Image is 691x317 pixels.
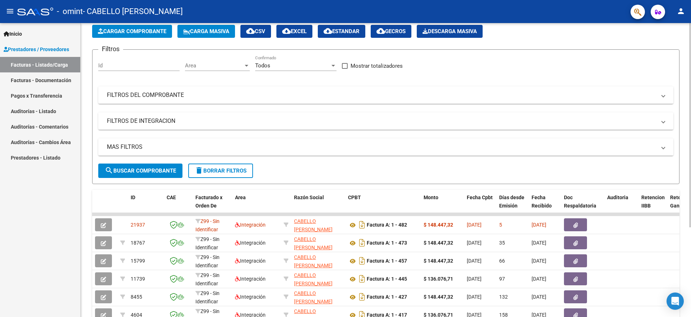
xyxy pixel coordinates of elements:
[294,236,333,250] span: CABELLO [PERSON_NAME]
[131,240,145,246] span: 18767
[177,25,235,38] button: Carga Masiva
[294,218,333,232] span: CABELLO [PERSON_NAME]
[499,276,505,282] span: 97
[467,258,482,264] span: [DATE]
[424,240,453,246] strong: $ 148.447,32
[357,255,367,267] i: Descargar documento
[294,217,342,232] div: 20318153222
[246,27,255,35] mat-icon: cloud_download
[83,4,183,19] span: - CABELLO [PERSON_NAME]
[235,195,246,200] span: Area
[499,294,508,300] span: 132
[345,190,421,222] datatable-header-cell: CPBT
[467,294,482,300] span: [DATE]
[496,190,529,222] datatable-header-cell: Días desde Emisión
[677,7,685,15] mat-icon: person
[167,195,176,200] span: CAE
[667,293,684,310] div: Open Intercom Messenger
[195,290,220,304] span: Z99 - Sin Identificar
[235,240,266,246] span: Integración
[376,28,406,35] span: Gecros
[357,237,367,249] i: Descargar documento
[131,294,142,300] span: 8455
[282,28,307,35] span: EXCEL
[185,62,243,69] span: Area
[357,291,367,303] i: Descargar documento
[98,86,673,104] mat-expansion-panel-header: FILTROS DEL COMPROBANTE
[367,240,407,246] strong: Factura A: 1 - 473
[131,222,145,228] span: 21937
[324,28,360,35] span: Estandar
[195,168,247,174] span: Borrar Filtros
[294,289,342,304] div: 20318153222
[421,190,464,222] datatable-header-cell: Monto
[324,27,332,35] mat-icon: cloud_download
[357,273,367,285] i: Descargar documento
[255,62,270,69] span: Todos
[4,30,22,38] span: Inicio
[235,258,266,264] span: Integración
[195,236,220,250] span: Z99 - Sin Identificar
[294,195,324,200] span: Razón Social
[424,195,438,200] span: Monto
[532,258,546,264] span: [DATE]
[294,272,333,286] span: CABELLO [PERSON_NAME]
[98,164,182,178] button: Buscar Comprobante
[561,190,604,222] datatable-header-cell: Doc Respaldatoria
[294,254,333,268] span: CABELLO [PERSON_NAME]
[499,258,505,264] span: 66
[235,276,266,282] span: Integración
[131,195,135,200] span: ID
[367,222,407,228] strong: Factura A: 1 - 482
[532,276,546,282] span: [DATE]
[232,190,281,222] datatable-header-cell: Area
[371,25,411,38] button: Gecros
[195,254,220,268] span: Z99 - Sin Identificar
[464,190,496,222] datatable-header-cell: Fecha Cpbt
[499,222,502,228] span: 5
[98,44,123,54] h3: Filtros
[235,294,266,300] span: Integración
[467,222,482,228] span: [DATE]
[417,25,483,38] app-download-masive: Descarga masiva de comprobantes (adjuntos)
[291,190,345,222] datatable-header-cell: Razón Social
[98,28,166,35] span: Cargar Comprobante
[532,195,552,209] span: Fecha Recibido
[532,240,546,246] span: [DATE]
[131,276,145,282] span: 11739
[357,219,367,231] i: Descargar documento
[98,112,673,130] mat-expansion-panel-header: FILTROS DE INTEGRACION
[4,45,69,53] span: Prestadores / Proveedores
[107,91,656,99] mat-panel-title: FILTROS DEL COMPROBANTE
[195,218,220,232] span: Z99 - Sin Identificar
[294,271,342,286] div: 20318153222
[367,258,407,264] strong: Factura A: 1 - 457
[105,166,113,175] mat-icon: search
[282,27,291,35] mat-icon: cloud_download
[105,168,176,174] span: Buscar Comprobante
[424,294,453,300] strong: $ 148.447,32
[638,190,667,222] datatable-header-cell: Retencion IIBB
[294,290,333,304] span: CABELLO [PERSON_NAME]
[529,190,561,222] datatable-header-cell: Fecha Recibido
[351,62,403,70] span: Mostrar totalizadores
[417,25,483,38] button: Descarga Masiva
[348,195,361,200] span: CPBT
[467,195,493,200] span: Fecha Cpbt
[499,195,524,209] span: Días desde Emisión
[57,4,83,19] span: - omint
[246,28,265,35] span: CSV
[183,28,229,35] span: Carga Masiva
[107,143,656,151] mat-panel-title: MAS FILTROS
[376,27,385,35] mat-icon: cloud_download
[367,276,407,282] strong: Factura A: 1 - 445
[6,7,14,15] mat-icon: menu
[195,272,220,286] span: Z99 - Sin Identificar
[276,25,312,38] button: EXCEL
[467,276,482,282] span: [DATE]
[195,195,222,209] span: Facturado x Orden De
[294,235,342,250] div: 20318153222
[128,190,164,222] datatable-header-cell: ID
[92,25,172,38] button: Cargar Comprobante
[131,258,145,264] span: 15799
